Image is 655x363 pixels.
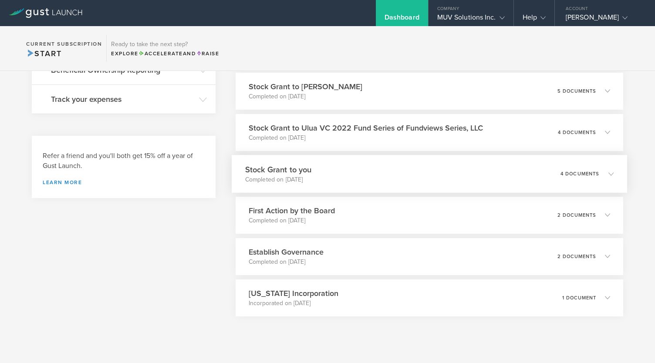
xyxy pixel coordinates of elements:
[249,92,362,101] p: Completed on [DATE]
[611,321,655,363] iframe: Chat Widget
[43,151,205,171] h3: Refer a friend and you'll both get 15% off a year of Gust Launch.
[138,50,196,57] span: and
[245,175,312,184] p: Completed on [DATE]
[249,134,483,142] p: Completed on [DATE]
[560,171,600,176] p: 4 documents
[249,258,324,266] p: Completed on [DATE]
[249,205,335,216] h3: First Action by the Board
[249,216,335,225] p: Completed on [DATE]
[111,41,219,47] h3: Ready to take the next step?
[51,94,195,105] h3: Track your expenses
[562,296,596,300] p: 1 document
[385,13,419,26] div: Dashboard
[249,299,338,308] p: Incorporated on [DATE]
[249,122,483,134] h3: Stock Grant to Ulua VC 2022 Fund Series of Fundviews Series, LLC
[106,35,223,62] div: Ready to take the next step?ExploreAccelerateandRaise
[245,164,312,175] h3: Stock Grant to you
[111,50,219,57] div: Explore
[437,13,505,26] div: MUV Solutions Inc.
[523,13,546,26] div: Help
[566,13,640,26] div: [PERSON_NAME]
[557,89,596,94] p: 5 documents
[249,288,338,299] h3: [US_STATE] Incorporation
[249,81,362,92] h3: Stock Grant to [PERSON_NAME]
[196,50,219,57] span: Raise
[557,254,596,259] p: 2 documents
[43,180,205,185] a: Learn more
[26,49,61,58] span: Start
[26,41,102,47] h2: Current Subscription
[557,213,596,218] p: 2 documents
[138,50,183,57] span: Accelerate
[249,246,324,258] h3: Establish Governance
[558,130,596,135] p: 4 documents
[611,321,655,363] div: Widget de chat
